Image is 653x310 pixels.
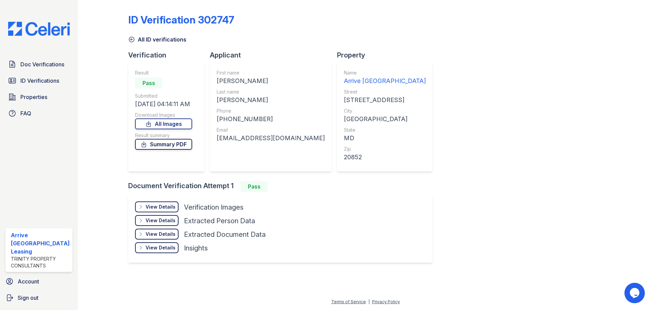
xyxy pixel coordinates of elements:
[5,107,72,120] a: FAQ
[372,299,400,304] a: Privacy Policy
[344,146,426,152] div: Zip
[344,88,426,95] div: Street
[184,216,255,226] div: Extracted Person Data
[344,95,426,105] div: [STREET_ADDRESS]
[217,127,325,133] div: Email
[5,58,72,71] a: Doc Verifications
[5,74,72,87] a: ID Verifications
[344,108,426,114] div: City
[20,77,59,85] span: ID Verifications
[5,90,72,104] a: Properties
[135,99,192,109] div: [DATE] 04:14:11 AM
[344,76,426,86] div: Arrive [GEOGRAPHIC_DATA]
[344,152,426,162] div: 20852
[344,69,426,86] a: Name Arrive [GEOGRAPHIC_DATA]
[11,256,70,269] div: Trinity Property Consultants
[210,50,337,60] div: Applicant
[128,35,186,44] a: All ID verifications
[128,14,234,26] div: ID Verification 302747
[135,112,192,118] div: Download Images
[368,299,370,304] div: |
[217,108,325,114] div: Phone
[128,50,210,60] div: Verification
[18,277,39,285] span: Account
[3,275,75,288] a: Account
[135,132,192,139] div: Result summary
[135,78,162,88] div: Pass
[11,231,70,256] div: Arrive [GEOGRAPHIC_DATA] Leasing
[344,114,426,124] div: [GEOGRAPHIC_DATA]
[146,231,175,238] div: View Details
[146,244,175,251] div: View Details
[217,114,325,124] div: [PHONE_NUMBER]
[20,60,64,68] span: Doc Verifications
[18,294,38,302] span: Sign out
[146,217,175,224] div: View Details
[184,202,244,212] div: Verification Images
[217,133,325,143] div: [EMAIL_ADDRESS][DOMAIN_NAME]
[217,69,325,76] div: First name
[135,139,192,150] a: Summary PDF
[20,109,31,117] span: FAQ
[128,181,438,192] div: Document Verification Attempt 1
[184,230,266,239] div: Extracted Document Data
[217,88,325,95] div: Last name
[240,181,268,192] div: Pass
[337,50,438,60] div: Property
[344,127,426,133] div: State
[135,69,192,76] div: Result
[20,93,47,101] span: Properties
[135,118,192,129] a: All Images
[331,299,366,304] a: Terms of Service
[3,291,75,305] a: Sign out
[217,76,325,86] div: [PERSON_NAME]
[135,93,192,99] div: Submitted
[146,203,175,210] div: View Details
[3,22,75,36] img: CE_Logo_Blue-a8612792a0a2168367f1c8372b55b34899dd931a85d93a1a3d3e32e68fde9ad4.png
[344,133,426,143] div: MD
[184,243,208,253] div: Insights
[624,283,646,303] iframe: chat widget
[344,69,426,76] div: Name
[217,95,325,105] div: [PERSON_NAME]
